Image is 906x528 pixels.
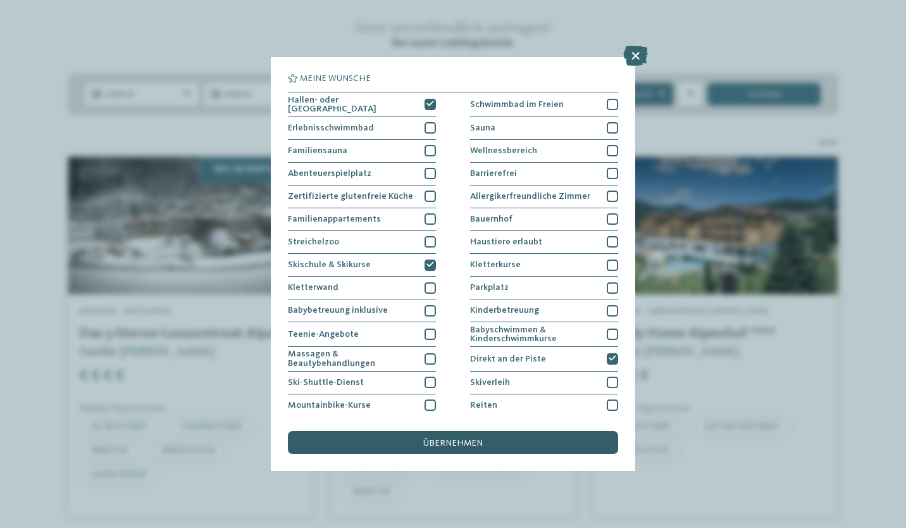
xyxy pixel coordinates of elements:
[288,330,359,339] span: Teenie-Angebote
[470,260,521,269] span: Kletterkurse
[288,215,381,223] span: Familienappartements
[470,192,590,201] span: Allergikerfreundliche Zimmer
[470,306,539,315] span: Kinderbetreuung
[288,283,338,292] span: Kletterwand
[470,100,564,109] span: Schwimmbad im Freien
[470,401,497,410] span: Reiten
[470,355,546,363] span: Direkt an der Piste
[470,169,517,178] span: Barrierefrei
[423,439,483,448] span: übernehmen
[470,237,542,246] span: Haustiere erlaubt
[288,192,413,201] span: Zertifizierte glutenfreie Küche
[288,260,371,269] span: Skischule & Skikurse
[288,169,371,178] span: Abenteuerspielplatz
[288,306,388,315] span: Babybetreuung inklusive
[288,401,371,410] span: Mountainbike-Kurse
[288,123,374,132] span: Erlebnisschwimmbad
[288,378,364,387] span: Ski-Shuttle-Dienst
[470,378,510,387] span: Skiverleih
[470,283,509,292] span: Parkplatz
[470,146,537,155] span: Wellnessbereich
[470,325,599,344] span: Babyschwimmen & Kinderschwimmkurse
[288,146,347,155] span: Familiensauna
[300,74,371,83] span: Meine Wünsche
[288,96,416,114] span: Hallen- oder [GEOGRAPHIC_DATA]
[288,349,416,368] span: Massagen & Beautybehandlungen
[470,215,512,223] span: Bauernhof
[470,123,495,132] span: Sauna
[288,237,339,246] span: Streichelzoo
